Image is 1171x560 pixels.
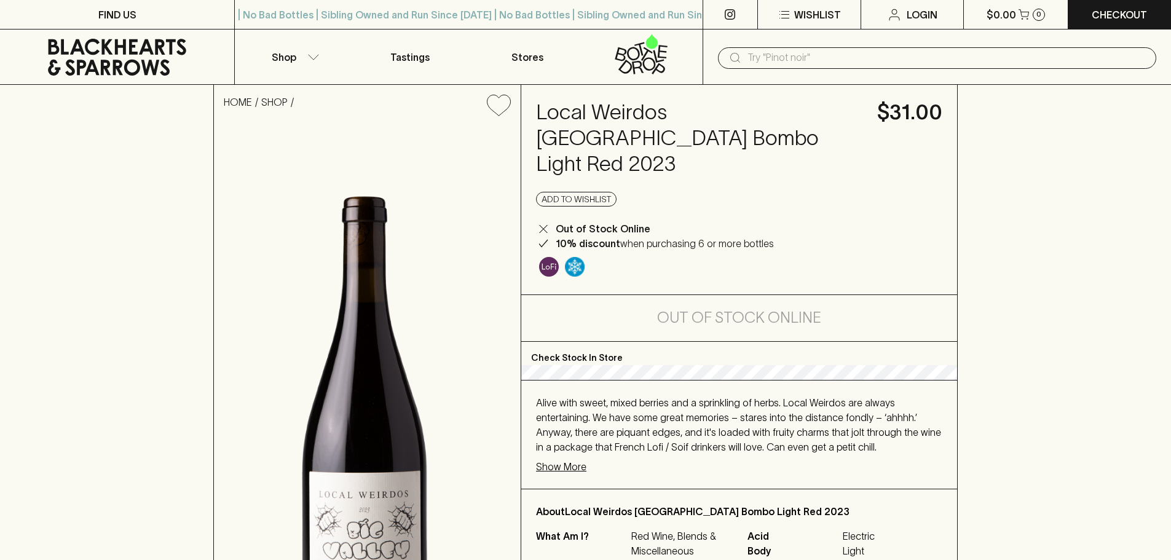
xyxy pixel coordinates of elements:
span: Light [843,543,942,558]
a: SHOP [261,97,288,108]
p: Check Stock In Store [521,342,957,365]
p: About Local Weirdos [GEOGRAPHIC_DATA] Bombo Light Red 2023 [536,504,942,519]
span: Alive with sweet, mixed berries and a sprinkling of herbs. Local Weirdos are always entertaining.... [536,397,941,452]
a: Stores [469,30,586,84]
span: Acid [747,529,840,543]
button: Add to wishlist [536,192,617,207]
p: Out of Stock Online [556,221,650,236]
p: Tastings [390,50,430,65]
a: Some may call it natural, others minimum intervention, either way, it’s hands off & maybe even a ... [536,254,562,280]
b: 10% discount [556,238,620,249]
img: Chilled Red [565,257,585,277]
a: Wonderful as is, but a slight chill will enhance the aromatics and give it a beautiful crunch. [562,254,588,280]
p: Stores [511,50,543,65]
p: 0 [1036,11,1041,18]
h5: Out of Stock Online [657,308,821,328]
a: Tastings [352,30,468,84]
p: when purchasing 6 or more bottles [556,236,774,251]
p: FIND US [98,7,136,22]
p: Shop [272,50,296,65]
button: Add to wishlist [482,90,516,121]
p: Checkout [1092,7,1147,22]
p: Login [907,7,937,22]
a: HOME [224,97,252,108]
span: Body [747,543,840,558]
input: Try "Pinot noir" [747,48,1146,68]
p: Show More [536,459,586,474]
p: What Am I? [536,529,628,558]
p: $0.00 [987,7,1016,22]
p: Wishlist [794,7,841,22]
h4: Local Weirdos [GEOGRAPHIC_DATA] Bombo Light Red 2023 [536,100,862,177]
img: Lo-Fi [539,257,559,277]
button: Shop [235,30,352,84]
h4: $31.00 [877,100,942,125]
p: Red Wine, Blends & Miscellaneous [631,529,733,558]
span: Electric [843,529,942,543]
